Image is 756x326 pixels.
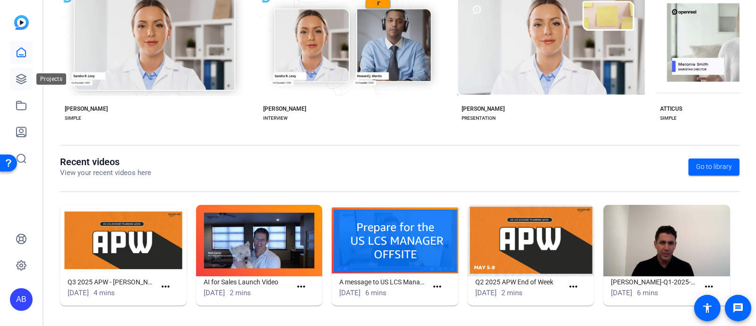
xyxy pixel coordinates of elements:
[295,281,307,293] mat-icon: more_horiz
[462,105,505,113] div: [PERSON_NAME]
[10,288,33,311] div: AB
[22,3,34,15] img: blueamy
[468,205,594,276] img: Q2 2025 APW End of Week
[431,281,443,293] mat-icon: more_horiz
[60,167,151,178] p: View your recent videos here
[611,289,632,297] span: [DATE]
[172,3,194,16] button: LOAD
[332,205,458,276] img: A message to US LCS Managers from Tanner Elton
[475,289,497,297] span: [DATE]
[660,105,682,113] div: ATTICUS
[462,115,496,122] div: PRESENTATION
[702,302,713,314] mat-icon: accessibility
[637,289,658,297] span: 6 mins
[660,115,677,122] div: SIMPLE
[732,302,744,314] mat-icon: message
[196,205,323,276] img: AI for Sales Launch Video
[339,276,428,288] h1: A message to US LCS Managers from [PERSON_NAME]
[204,276,292,288] h1: AI for Sales Launch Video
[688,159,739,176] a: Go to library
[48,4,124,16] input: ASIN, PO, Alias, + more...
[60,156,151,167] h1: Recent videos
[204,289,225,297] span: [DATE]
[365,289,387,297] span: 6 mins
[65,115,81,122] div: SIMPLE
[14,15,29,30] img: blue-gradient.svg
[475,276,564,288] h1: Q2 2025 APW End of Week
[94,289,115,297] span: 4 mins
[611,276,699,288] h1: [PERSON_NAME]-Q1-2025-APW-[PERSON_NAME]-Q1-2025-APW-[PERSON_NAME]-1739913939869-webcam
[68,289,89,297] span: [DATE]
[128,3,172,16] input: ASIN
[263,115,288,122] div: INTERVIEW
[696,162,732,172] span: Go to library
[36,73,66,85] div: Projects
[603,205,730,276] img: Tanner-Elton-Q1-2025-APW-Tanner-Elton-Q1-2025-APW-Tanner-Elton-1739913939869-webcam
[60,205,187,276] img: Q3 2025 APW - Tanner Elton
[160,281,172,293] mat-icon: more_horiz
[65,105,108,113] div: [PERSON_NAME]
[567,281,579,293] mat-icon: more_horiz
[68,276,156,288] h1: Q3 2025 APW - [PERSON_NAME]
[339,289,361,297] span: [DATE]
[263,105,306,113] div: [PERSON_NAME]
[230,289,251,297] span: 2 mins
[703,281,715,293] mat-icon: more_horiz
[501,289,523,297] span: 2 mins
